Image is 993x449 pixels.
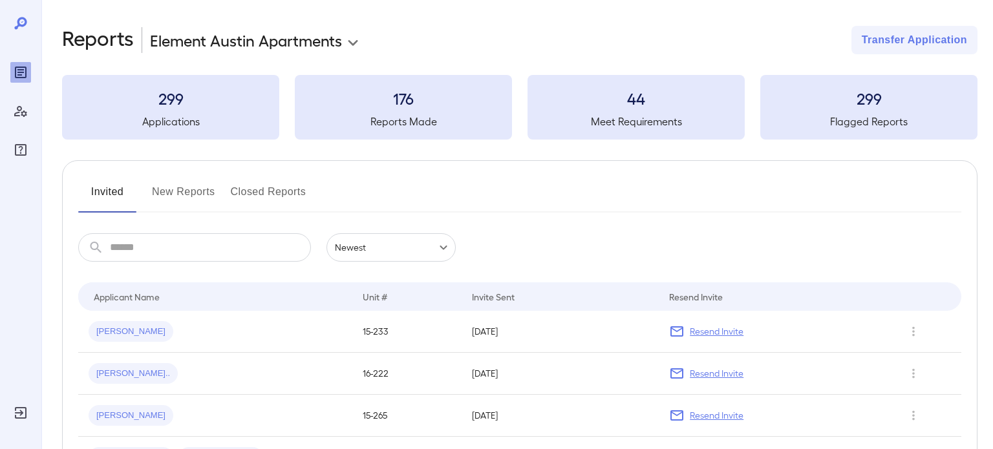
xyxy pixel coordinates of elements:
h5: Meet Requirements [528,114,745,129]
h3: 176 [295,88,512,109]
p: Resend Invite [690,367,743,380]
span: [PERSON_NAME].. [89,368,178,380]
div: Newest [326,233,456,262]
div: FAQ [10,140,31,160]
td: 15-265 [352,395,462,437]
div: Unit # [363,289,387,304]
div: Resend Invite [669,289,723,304]
span: [PERSON_NAME] [89,410,173,422]
button: Transfer Application [851,26,977,54]
button: Row Actions [903,405,924,426]
button: New Reports [152,182,215,213]
h3: 299 [760,88,977,109]
button: Row Actions [903,321,924,342]
p: Resend Invite [690,325,743,338]
td: [DATE] [462,353,659,395]
td: [DATE] [462,395,659,437]
summary: 299Applications176Reports Made44Meet Requirements299Flagged Reports [62,75,977,140]
h3: 44 [528,88,745,109]
span: [PERSON_NAME] [89,326,173,338]
div: Log Out [10,402,31,423]
button: Row Actions [903,363,924,384]
h5: Applications [62,114,279,129]
td: 15-233 [352,311,462,353]
h5: Flagged Reports [760,114,977,129]
div: Invite Sent [472,289,515,304]
td: 16-222 [352,353,462,395]
p: Resend Invite [690,409,743,422]
div: Reports [10,62,31,83]
button: Closed Reports [231,182,306,213]
h2: Reports [62,26,134,54]
td: [DATE] [462,311,659,353]
h3: 299 [62,88,279,109]
button: Invited [78,182,136,213]
div: Manage Users [10,101,31,121]
h5: Reports Made [295,114,512,129]
p: Element Austin Apartments [150,30,342,50]
div: Applicant Name [94,289,160,304]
